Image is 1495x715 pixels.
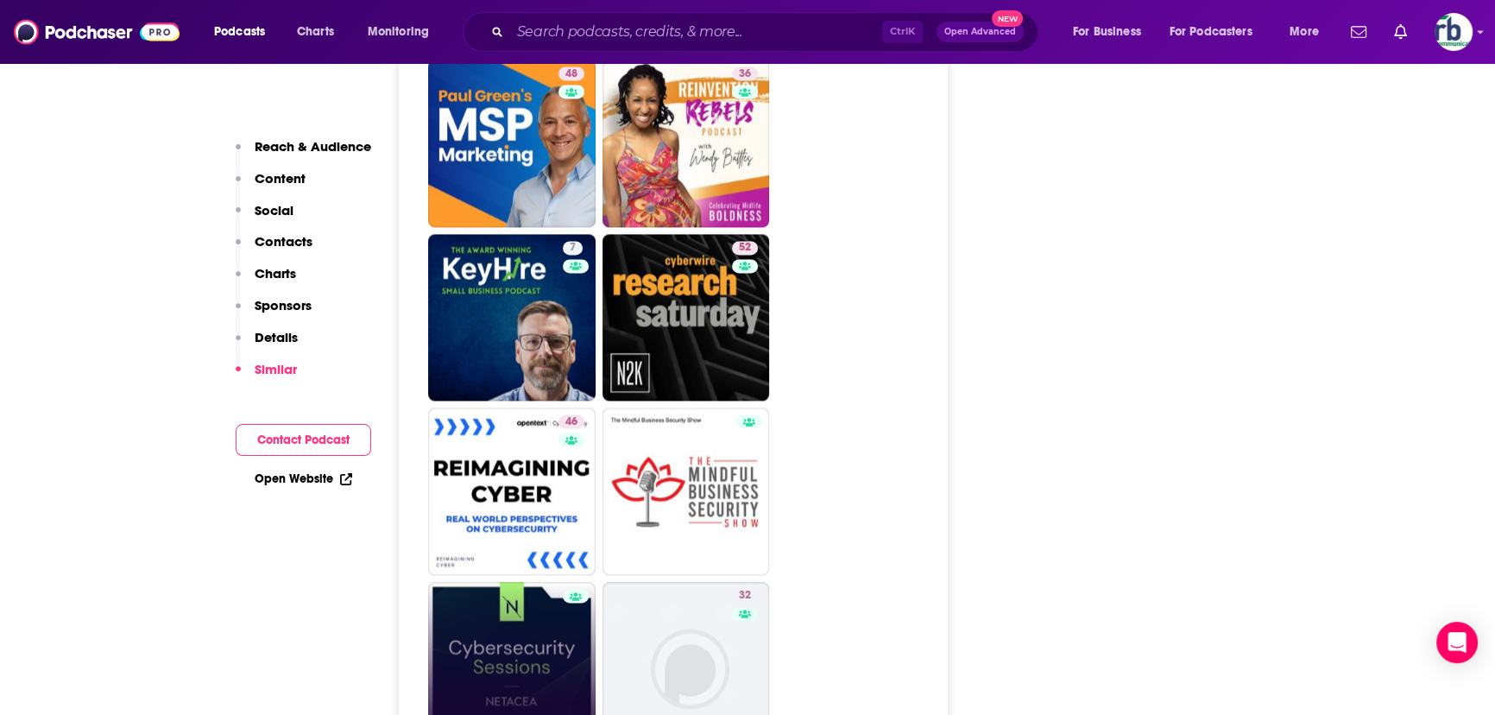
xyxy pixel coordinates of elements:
[236,265,296,297] button: Charts
[236,361,297,393] button: Similar
[202,18,287,46] button: open menu
[255,471,352,486] a: Open Website
[236,170,306,202] button: Content
[1435,13,1473,51] img: User Profile
[739,587,751,604] span: 32
[732,66,758,80] a: 36
[937,22,1024,42] button: Open AdvancedNew
[563,241,583,255] a: 7
[297,20,334,44] span: Charts
[1061,18,1163,46] button: open menu
[428,234,596,402] a: 7
[944,28,1016,36] span: Open Advanced
[255,361,297,377] p: Similar
[255,265,296,282] p: Charts
[255,297,312,313] p: Sponsors
[739,66,751,83] span: 36
[558,414,584,428] a: 46
[214,20,265,44] span: Podcasts
[1387,17,1414,47] a: Show notifications dropdown
[732,241,758,255] a: 52
[255,170,306,187] p: Content
[255,233,312,250] p: Contacts
[236,138,371,170] button: Reach & Audience
[236,329,298,361] button: Details
[602,60,770,227] a: 36
[255,329,298,345] p: Details
[1073,20,1141,44] span: For Business
[1435,13,1473,51] button: Show profile menu
[236,297,312,329] button: Sponsors
[236,233,312,265] button: Contacts
[992,10,1023,27] span: New
[1170,20,1252,44] span: For Podcasters
[428,60,596,227] a: 48
[1158,18,1277,46] button: open menu
[1436,622,1478,663] div: Open Intercom Messenger
[255,138,371,155] p: Reach & Audience
[882,21,923,43] span: Ctrl K
[570,239,576,256] span: 7
[1344,17,1373,47] a: Show notifications dropdown
[236,424,371,456] button: Contact Podcast
[1290,20,1319,44] span: More
[14,16,180,48] img: Podchaser - Follow, Share and Rate Podcasts
[255,202,293,218] p: Social
[558,66,584,80] a: 48
[236,202,293,234] button: Social
[1435,13,1473,51] span: Logged in as johannarb
[565,66,577,83] span: 48
[739,239,751,256] span: 52
[479,12,1055,52] div: Search podcasts, credits, & more...
[565,414,577,431] span: 46
[428,408,596,575] a: 46
[368,20,429,44] span: Monitoring
[732,589,758,603] a: 32
[1277,18,1340,46] button: open menu
[510,18,882,46] input: Search podcasts, credits, & more...
[356,18,451,46] button: open menu
[602,234,770,402] a: 52
[286,18,344,46] a: Charts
